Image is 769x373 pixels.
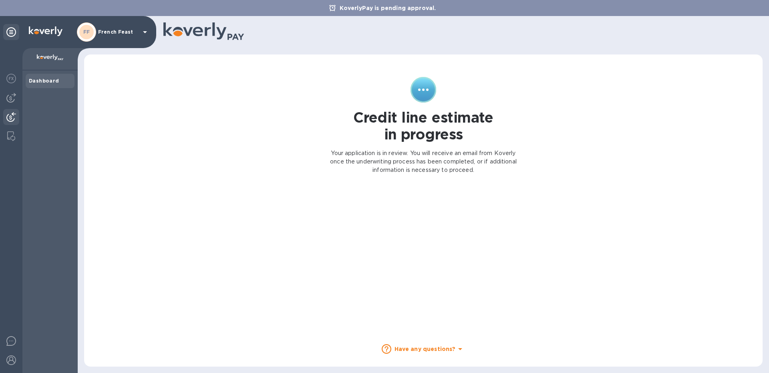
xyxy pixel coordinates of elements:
h1: Credit line estimate in progress [353,109,493,143]
p: French Feast [98,29,138,35]
p: KoverlyPay is pending approval. [336,4,440,12]
p: Your application is in review. You will receive an email from Koverly once the underwriting proce... [329,149,518,174]
img: Logo [29,26,62,36]
div: Unpin categories [3,24,19,40]
b: Dashboard [29,78,59,84]
b: Have any questions? [395,346,456,352]
b: FF [83,29,90,35]
img: Foreign exchange [6,74,16,83]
